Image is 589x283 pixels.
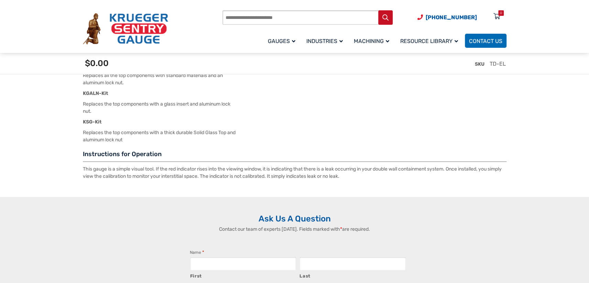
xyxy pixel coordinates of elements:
a: Industries [302,33,350,49]
strong: KSG-Kit [83,119,102,125]
span: SKU [475,61,484,67]
p: Contact our team of experts [DATE]. Fields marked with are required. [183,226,406,233]
a: Phone Number (920) 434-8860 [417,13,477,22]
span: [PHONE_NUMBER] [426,14,477,21]
span: Gauges [268,38,295,44]
label: Last [299,271,406,280]
p: Replaces the top components with a thick durable Solid Glass Top and aluminum lock nut [83,129,506,143]
p: This gauge is a simple visual tool. If the red indicator rises into the viewing window, it is ind... [83,165,506,180]
img: Krueger Sentry Gauge [83,13,168,45]
legend: Name [190,249,204,256]
h3: Instructions for Operation [83,150,506,162]
span: TD-EL [490,61,506,67]
div: 0 [500,10,502,16]
a: Gauges [264,33,302,49]
a: Contact Us [465,34,506,48]
span: Resource Library [400,38,458,44]
a: Machining [350,33,396,49]
strong: KGALN-Kit [83,90,108,96]
a: Resource Library [396,33,465,49]
label: First [190,271,296,280]
p: Replaces the top components with a glass insert and aluminum lock nut. [83,100,506,115]
h2: Ask Us A Question [83,214,506,224]
span: Contact Us [469,38,502,44]
span: Machining [354,38,389,44]
span: Industries [306,38,343,44]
